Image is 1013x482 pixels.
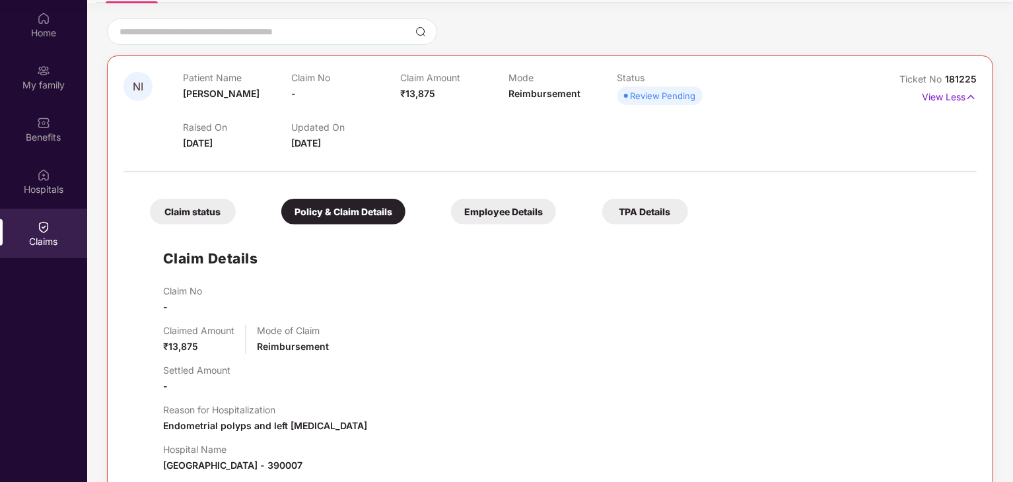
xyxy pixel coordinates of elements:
[163,248,258,269] h1: Claim Details
[163,285,202,296] p: Claim No
[291,121,400,133] p: Updated On
[183,121,291,133] p: Raised On
[257,325,329,336] p: Mode of Claim
[37,12,50,25] img: svg+xml;base64,PHN2ZyBpZD0iSG9tZSIgeG1sbnM9Imh0dHA6Ly93d3cudzMub3JnLzIwMDAvc3ZnIiB3aWR0aD0iMjAiIG...
[163,444,302,455] p: Hospital Name
[508,88,580,99] span: Reimbursement
[291,72,400,83] p: Claim No
[163,364,230,376] p: Settled Amount
[163,301,168,312] span: -
[163,404,367,415] p: Reason for Hospitalization
[257,341,329,352] span: Reimbursement
[291,88,296,99] span: -
[183,72,291,83] p: Patient Name
[163,380,168,392] span: -
[965,90,977,104] img: svg+xml;base64,PHN2ZyB4bWxucz0iaHR0cDovL3d3dy53My5vcmcvMjAwMC9zdmciIHdpZHRoPSIxNyIgaGVpZ2h0PSIxNy...
[37,168,50,182] img: svg+xml;base64,PHN2ZyBpZD0iSG9zcGl0YWxzIiB4bWxucz0iaHR0cDovL3d3dy53My5vcmcvMjAwMC9zdmciIHdpZHRoPS...
[163,325,234,336] p: Claimed Amount
[37,116,50,129] img: svg+xml;base64,PHN2ZyBpZD0iQmVuZWZpdHMiIHhtbG5zPSJodHRwOi8vd3d3LnczLm9yZy8yMDAwL3N2ZyIgd2lkdGg9Ij...
[415,26,426,37] img: svg+xml;base64,PHN2ZyBpZD0iU2VhcmNoLTMyeDMyIiB4bWxucz0iaHR0cDovL3d3dy53My5vcmcvMjAwMC9zdmciIHdpZH...
[281,199,405,224] div: Policy & Claim Details
[617,72,726,83] p: Status
[400,72,508,83] p: Claim Amount
[183,137,213,149] span: [DATE]
[922,86,977,104] p: View Less
[945,73,977,85] span: 181225
[133,81,143,92] span: NI
[37,64,50,77] img: svg+xml;base64,PHN2ZyB3aWR0aD0iMjAiIGhlaWdodD0iMjAiIHZpZXdCb3g9IjAgMCAyMCAyMCIgZmlsbD0ibm9uZSIgeG...
[602,199,688,224] div: TPA Details
[163,420,367,431] span: Endometrial polyps and left [MEDICAL_DATA]
[400,88,435,99] span: ₹13,875
[163,341,198,352] span: ₹13,875
[508,72,617,83] p: Mode
[183,88,260,99] span: [PERSON_NAME]
[291,137,321,149] span: [DATE]
[163,460,302,471] span: [GEOGRAPHIC_DATA] - 390007
[150,199,236,224] div: Claim status
[451,199,556,224] div: Employee Details
[37,221,50,234] img: svg+xml;base64,PHN2ZyBpZD0iQ2xhaW0iIHhtbG5zPSJodHRwOi8vd3d3LnczLm9yZy8yMDAwL3N2ZyIgd2lkdGg9IjIwIi...
[899,73,945,85] span: Ticket No
[631,89,696,102] div: Review Pending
